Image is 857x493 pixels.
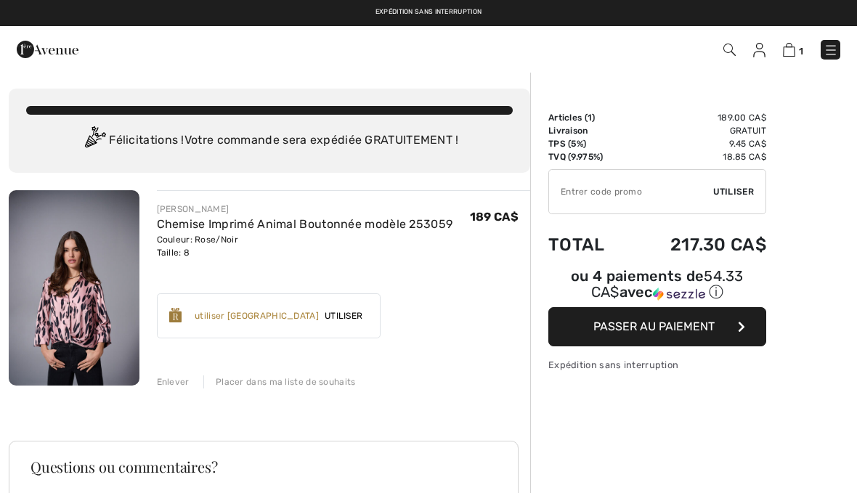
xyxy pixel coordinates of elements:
[783,43,795,57] img: Panier d'achat
[588,113,592,123] span: 1
[723,44,736,56] img: Recherche
[548,220,629,269] td: Total
[17,35,78,64] img: 1ère Avenue
[629,150,766,163] td: 18.85 CA$
[26,126,513,155] div: Félicitations ! Votre commande sera expédiée GRATUITEMENT !
[470,210,519,224] span: 189 CA$
[549,170,713,213] input: Code promo
[195,309,319,322] div: utiliser [GEOGRAPHIC_DATA]
[157,217,453,231] a: Chemise Imprimé Animal Boutonnée modèle 253059
[157,203,453,216] div: [PERSON_NAME]
[203,375,356,388] div: Placer dans ma liste de souhaits
[629,111,766,124] td: 189.00 CA$
[548,269,766,302] div: ou 4 paiements de avec
[9,190,139,386] img: Chemise Imprimé Animal Boutonnée modèle 253059
[548,137,629,150] td: TPS (5%)
[548,307,766,346] button: Passer au paiement
[31,460,497,474] h3: Questions ou commentaires?
[17,41,78,55] a: 1ère Avenue
[753,43,765,57] img: Mes infos
[629,220,766,269] td: 217.30 CA$
[591,267,744,301] span: 54.33 CA$
[157,233,453,259] div: Couleur: Rose/Noir Taille: 8
[629,137,766,150] td: 9.45 CA$
[653,288,705,301] img: Sezzle
[629,124,766,137] td: Gratuit
[593,319,715,333] span: Passer au paiement
[548,124,629,137] td: Livraison
[824,43,838,57] img: Menu
[713,185,754,198] span: Utiliser
[548,358,766,372] div: Expédition sans interruption
[157,375,190,388] div: Enlever
[319,309,368,322] span: Utiliser
[80,126,109,155] img: Congratulation2.svg
[783,41,803,58] a: 1
[799,46,803,57] span: 1
[548,269,766,307] div: ou 4 paiements de54.33 CA$avecSezzle Cliquez pour en savoir plus sur Sezzle
[548,150,629,163] td: TVQ (9.975%)
[169,308,182,322] img: Reward-Logo.svg
[548,111,629,124] td: Articles ( )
